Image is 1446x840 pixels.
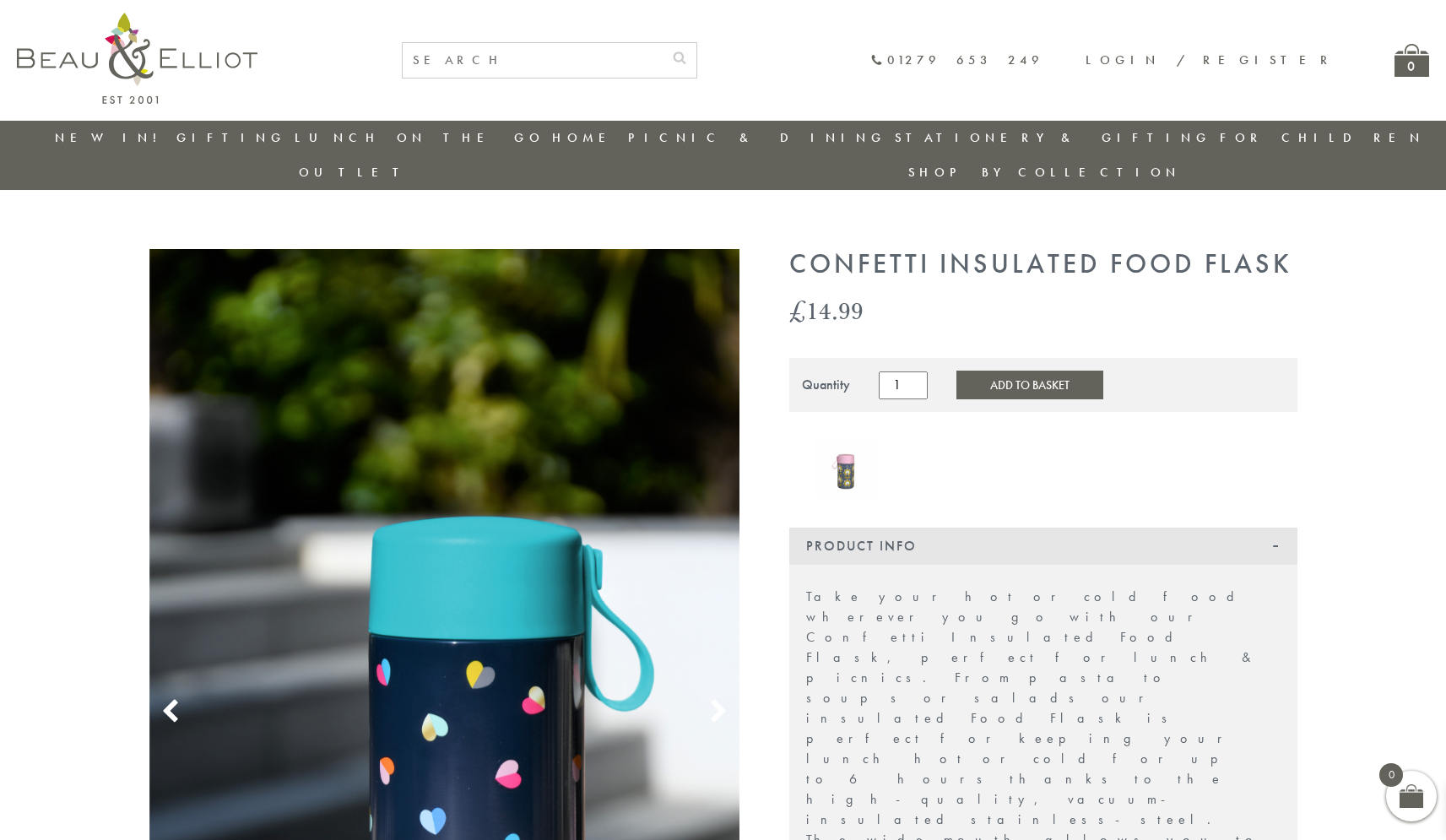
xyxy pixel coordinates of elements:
[1395,44,1429,77] a: 0
[403,43,663,78] input: SEARCH
[789,528,1297,565] div: Product Info
[17,13,257,104] img: logo
[802,377,850,393] div: Quantity
[815,437,877,499] img: Boho food flask Boho Insulated Food Flask
[895,129,1211,146] a: Stationery & Gifting
[1220,129,1425,146] a: For Children
[299,164,411,181] a: Outlet
[552,129,620,146] a: Home
[908,164,1181,181] a: Shop by collection
[815,437,877,502] a: Boho food flask Boho Insulated Food Flask
[55,129,168,146] a: New in!
[176,129,286,146] a: Gifting
[1086,51,1335,68] a: Login / Register
[789,293,864,328] bdi: 14.99
[789,249,1297,280] h1: Confetti Insulated Food Flask
[956,371,1103,399] button: Add to Basket
[879,371,928,398] input: Product quantity
[628,129,886,146] a: Picnic & Dining
[1379,763,1403,787] span: 0
[295,129,544,146] a: Lunch On The Go
[789,293,806,328] span: £
[870,53,1043,68] a: 01279 653 249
